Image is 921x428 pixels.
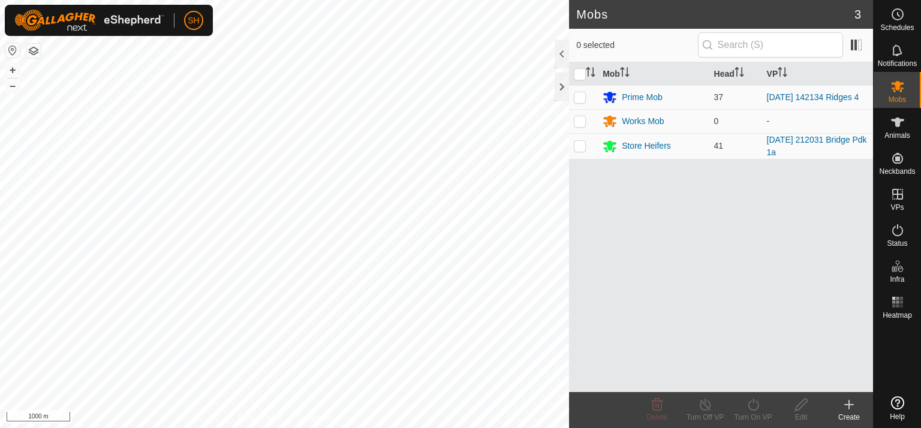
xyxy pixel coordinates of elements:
[890,204,904,211] span: VPs
[296,412,332,423] a: Contact Us
[889,96,906,103] span: Mobs
[874,391,921,425] a: Help
[622,140,671,152] div: Store Heifers
[825,412,873,423] div: Create
[237,412,282,423] a: Privacy Policy
[714,116,719,126] span: 0
[5,63,20,77] button: +
[890,413,905,420] span: Help
[5,79,20,93] button: –
[586,69,595,79] p-sorticon: Activate to sort
[622,91,663,104] div: Prime Mob
[26,44,41,58] button: Map Layers
[188,14,199,27] span: SH
[884,132,910,139] span: Animals
[576,39,697,52] span: 0 selected
[681,412,729,423] div: Turn Off VP
[735,69,744,79] p-sorticon: Activate to sort
[622,115,664,128] div: Works Mob
[878,60,917,67] span: Notifications
[576,7,854,22] h2: Mobs
[714,92,724,102] span: 37
[777,412,825,423] div: Edit
[714,141,724,150] span: 41
[729,412,777,423] div: Turn On VP
[14,10,164,31] img: Gallagher Logo
[767,135,867,157] a: [DATE] 212031 Bridge Pdk 1a
[762,109,873,133] td: -
[767,92,859,102] a: [DATE] 142134 Ridges 4
[620,69,630,79] p-sorticon: Activate to sort
[598,62,709,86] th: Mob
[879,168,915,175] span: Neckbands
[698,32,843,58] input: Search (S)
[880,24,914,31] span: Schedules
[709,62,762,86] th: Head
[854,5,861,23] span: 3
[647,413,668,421] span: Delete
[887,240,907,247] span: Status
[778,69,787,79] p-sorticon: Activate to sort
[762,62,873,86] th: VP
[5,43,20,58] button: Reset Map
[883,312,912,319] span: Heatmap
[890,276,904,283] span: Infra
